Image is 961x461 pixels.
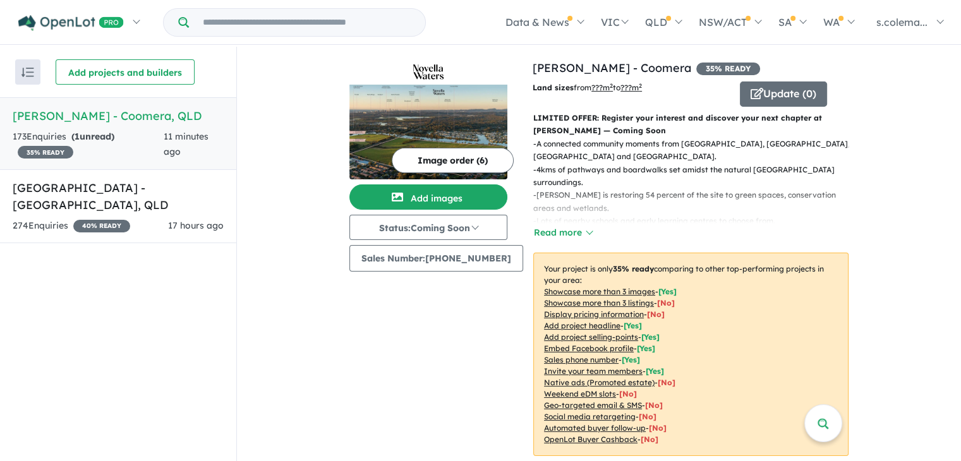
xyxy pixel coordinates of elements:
a: Novella Waters - Coomera LogoNovella Waters - Coomera [349,59,507,179]
a: [PERSON_NAME] - Coomera [533,61,691,75]
span: [No] [641,434,658,444]
p: from [533,81,730,94]
u: Geo-targeted email & SMS [544,400,642,410]
img: Novella Waters - Coomera [349,85,507,179]
strong: ( unread) [71,131,114,142]
button: Status:Coming Soon [349,215,507,240]
div: 173 Enquir ies [13,129,164,160]
u: Add project selling-points [544,332,638,342]
span: 11 minutes ago [164,131,209,157]
p: - A connected community moments from [GEOGRAPHIC_DATA], [GEOGRAPHIC_DATA], [GEOGRAPHIC_DATA] and ... [533,138,859,164]
p: - Lots of nearby schools and early learning centres to choose from. [533,215,859,227]
span: [No] [619,389,637,398]
span: [No] [649,423,667,433]
span: [ Yes ] [658,287,677,296]
b: Land sizes [533,83,574,92]
p: - [PERSON_NAME] is restoring 54 percent of the site to green spaces, conservation areas and wetla... [533,189,859,215]
p: Your project is only comparing to other top-performing projects in your area: - - - - - - - - - -... [533,253,849,456]
u: OpenLot Buyer Cashback [544,434,638,444]
h5: [PERSON_NAME] - Coomera , QLD [13,107,224,124]
span: [ Yes ] [622,355,640,364]
span: 40 % READY [73,220,130,232]
u: ???m [620,83,642,92]
span: to [613,83,642,92]
span: [ Yes ] [624,321,642,330]
div: 274 Enquir ies [13,219,130,234]
u: Showcase more than 3 images [544,287,655,296]
u: Weekend eDM slots [544,389,616,398]
h5: [GEOGRAPHIC_DATA] - [GEOGRAPHIC_DATA] , QLD [13,179,224,213]
u: Invite your team members [544,366,643,376]
sup: 2 [610,82,613,89]
button: Image order (6) [392,148,514,173]
span: [No] [639,412,656,421]
u: Embed Facebook profile [544,344,634,353]
button: Add images [349,184,507,210]
img: Novella Waters - Coomera Logo [354,64,502,80]
span: [ Yes ] [637,344,655,353]
span: [ No ] [657,298,675,308]
span: 17 hours ago [168,220,224,231]
input: Try estate name, suburb, builder or developer [191,9,423,36]
img: Openlot PRO Logo White [18,15,124,31]
p: - 4kms of pathways and boardwalks set amidst the natural [GEOGRAPHIC_DATA] surroundings. [533,164,859,189]
u: Showcase more than 3 listings [544,298,654,308]
u: Native ads (Promoted estate) [544,378,655,387]
span: 35 % READY [18,146,73,159]
span: 1 [75,131,80,142]
u: Automated buyer follow-up [544,423,646,433]
span: [No] [645,400,663,410]
sup: 2 [639,82,642,89]
u: ??? m [591,83,613,92]
u: Sales phone number [544,355,619,364]
button: Add projects and builders [56,59,195,85]
button: Sales Number:[PHONE_NUMBER] [349,245,523,272]
span: [ Yes ] [646,366,664,376]
button: Update (0) [740,81,827,107]
span: [ No ] [647,309,665,319]
u: Add project headline [544,321,620,330]
span: 35 % READY [696,63,760,75]
u: Display pricing information [544,309,644,319]
img: sort.svg [21,68,34,77]
span: [ Yes ] [641,332,660,342]
span: [No] [658,378,675,387]
button: Read more [533,225,593,240]
u: Social media retargeting [544,412,636,421]
span: s.colema... [876,16,928,28]
b: 35 % ready [613,264,654,273]
p: LIMITED OFFER: Register your interest and discover your next chapter at [PERSON_NAME] — Coming Soon [533,112,849,138]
